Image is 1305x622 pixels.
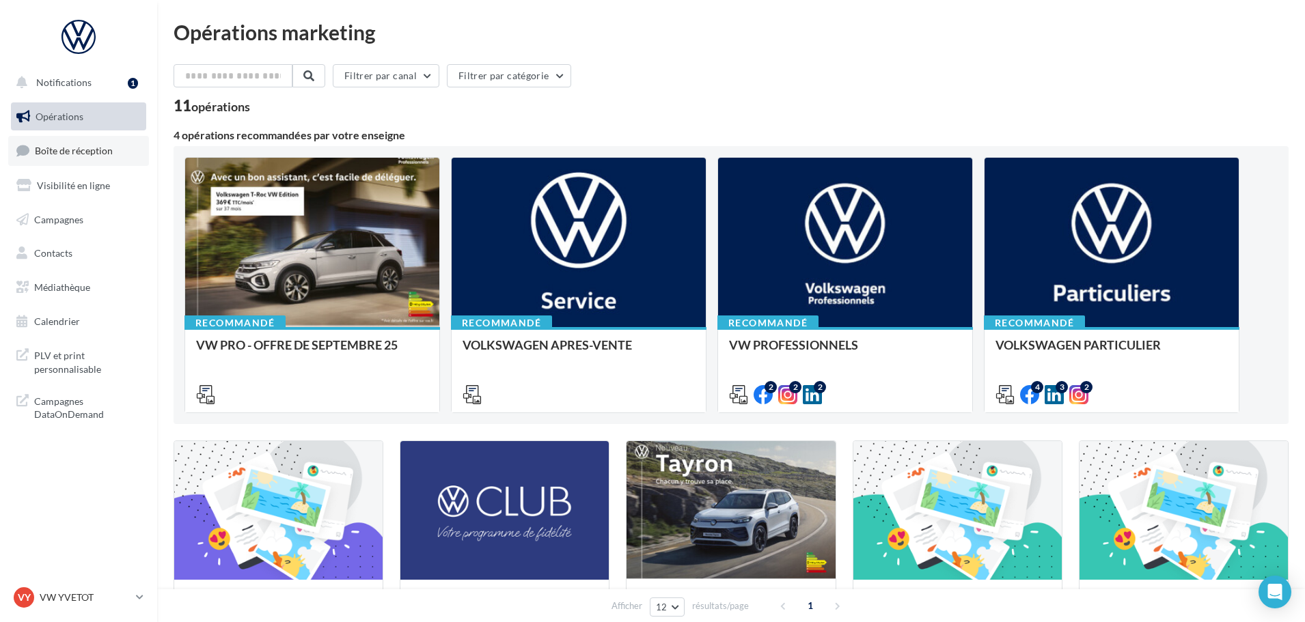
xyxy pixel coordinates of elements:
a: VY VW YVETOT [11,584,146,610]
button: Filtrer par catégorie [447,64,571,87]
div: 2 [765,381,777,393]
button: 12 [650,597,685,617]
span: résultats/page [692,599,749,612]
span: Campagnes DataOnDemand [34,392,141,421]
div: Recommandé [717,315,819,330]
button: Notifications 1 [8,68,143,97]
div: 1 [128,78,138,89]
a: Visibilité en ligne [8,171,149,200]
div: VOLKSWAGEN PARTICULIER [995,338,1228,365]
div: VW PROFESSIONNELS [729,338,961,365]
div: VW PRO - OFFRE DE SEPTEMBRE 25 [196,338,428,365]
button: Filtrer par canal [333,64,439,87]
div: 2 [789,381,801,393]
span: VY [18,591,31,604]
div: opérations [191,100,250,113]
a: PLV et print personnalisable [8,341,149,381]
span: 12 [656,602,668,612]
div: 2 [1080,381,1093,393]
span: 1 [799,595,821,617]
a: Boîte de réception [8,136,149,165]
div: 2 [814,381,826,393]
span: Visibilité en ligne [37,180,110,191]
div: 3 [1056,381,1068,393]
span: Boîte de réception [35,145,113,156]
div: Opérations marketing [174,22,1289,42]
div: Recommandé [984,315,1085,330]
div: Recommandé [184,315,286,330]
a: Campagnes DataOnDemand [8,386,149,427]
a: Médiathèque [8,273,149,302]
span: Médiathèque [34,281,90,293]
span: Contacts [34,247,72,259]
span: Calendrier [34,315,80,327]
div: Recommandé [451,315,552,330]
span: Notifications [36,76,92,88]
p: VW YVETOT [40,591,130,604]
div: Open Intercom Messenger [1259,576,1291,608]
a: Campagnes [8,206,149,234]
span: Opérations [36,111,83,122]
a: Contacts [8,239,149,268]
div: 11 [174,98,250,113]
span: PLV et print personnalisable [34,346,141,376]
a: Calendrier [8,307,149,336]
div: 4 [1031,381,1043,393]
div: 4 opérations recommandées par votre enseigne [174,130,1289,141]
a: Opérations [8,102,149,131]
div: VOLKSWAGEN APRES-VENTE [463,338,695,365]
span: Afficher [612,599,642,612]
span: Campagnes [34,213,83,225]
